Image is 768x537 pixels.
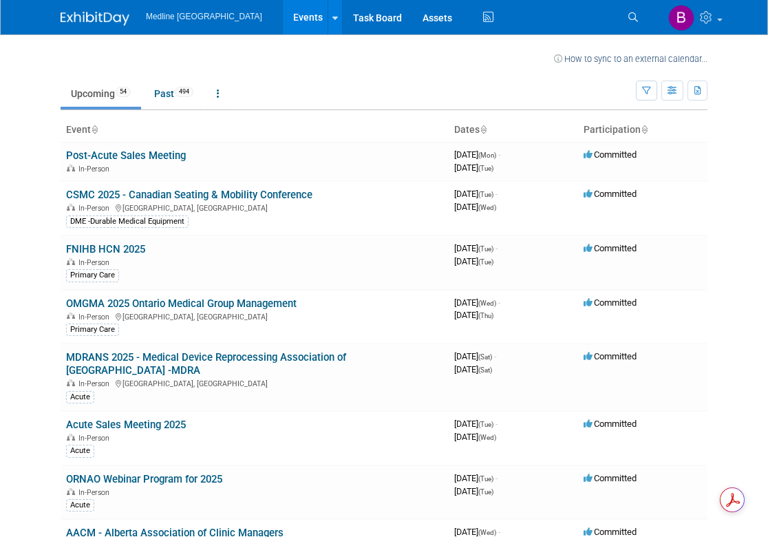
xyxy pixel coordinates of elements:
[91,124,98,135] a: Sort by Event Name
[66,202,443,213] div: [GEOGRAPHIC_DATA], [GEOGRAPHIC_DATA]
[449,118,578,142] th: Dates
[66,269,119,282] div: Primary Care
[454,297,500,308] span: [DATE]
[478,151,496,159] span: (Mon)
[478,475,493,483] span: (Tue)
[78,165,114,173] span: In-Person
[478,421,493,428] span: (Tue)
[478,204,496,211] span: (Wed)
[67,258,75,265] img: In-Person Event
[478,529,496,536] span: (Wed)
[478,191,493,198] span: (Tue)
[66,215,189,228] div: DME -Durable Medical Equipment
[67,434,75,441] img: In-Person Event
[67,313,75,319] img: In-Person Event
[495,473,498,483] span: -
[66,473,222,485] a: ORNAO Webinar Program for 2025
[478,366,492,374] span: (Sat)
[66,445,94,457] div: Acute
[498,297,500,308] span: -
[66,297,297,310] a: OMGMA 2025 Ontario Medical Group Management
[584,243,637,253] span: Committed
[66,419,186,431] a: Acute Sales Meeting 2025
[495,189,498,199] span: -
[78,379,114,388] span: In-Person
[61,12,129,25] img: ExhibitDay
[78,434,114,443] span: In-Person
[454,162,493,173] span: [DATE]
[66,377,443,388] div: [GEOGRAPHIC_DATA], [GEOGRAPHIC_DATA]
[454,310,493,320] span: [DATE]
[66,351,346,377] a: MDRANS 2025 - Medical Device Reprocessing Association of [GEOGRAPHIC_DATA] -MDRA
[454,473,498,483] span: [DATE]
[146,12,262,21] span: Medline [GEOGRAPHIC_DATA]
[144,81,204,107] a: Past494
[584,351,637,361] span: Committed
[116,87,131,97] span: 54
[67,379,75,386] img: In-Person Event
[454,419,498,429] span: [DATE]
[641,124,648,135] a: Sort by Participation Type
[454,189,498,199] span: [DATE]
[584,297,637,308] span: Committed
[66,149,186,162] a: Post-Acute Sales Meeting
[478,488,493,496] span: (Tue)
[495,419,498,429] span: -
[478,353,492,361] span: (Sat)
[478,299,496,307] span: (Wed)
[498,149,500,160] span: -
[478,434,496,441] span: (Wed)
[494,351,496,361] span: -
[584,419,637,429] span: Committed
[454,256,493,266] span: [DATE]
[61,81,141,107] a: Upcoming54
[66,310,443,322] div: [GEOGRAPHIC_DATA], [GEOGRAPHIC_DATA]
[61,118,449,142] th: Event
[454,527,500,537] span: [DATE]
[78,488,114,497] span: In-Person
[578,118,707,142] th: Participation
[454,202,496,212] span: [DATE]
[454,432,496,442] span: [DATE]
[480,124,487,135] a: Sort by Start Date
[584,149,637,160] span: Committed
[478,312,493,319] span: (Thu)
[478,165,493,172] span: (Tue)
[584,189,637,199] span: Committed
[78,204,114,213] span: In-Person
[478,258,493,266] span: (Tue)
[495,243,498,253] span: -
[454,364,492,375] span: [DATE]
[498,527,500,537] span: -
[454,351,496,361] span: [DATE]
[66,243,145,255] a: FNIHB HCN 2025
[78,313,114,322] span: In-Person
[78,258,114,267] span: In-Person
[67,204,75,211] img: In-Person Event
[67,165,75,171] img: In-Person Event
[67,488,75,495] img: In-Person Event
[584,527,637,537] span: Committed
[554,54,707,64] a: How to sync to an external calendar...
[66,189,312,201] a: CSMC 2025 - Canadian Seating & Mobility Conference
[175,87,193,97] span: 494
[454,243,498,253] span: [DATE]
[454,486,493,496] span: [DATE]
[478,245,493,253] span: (Tue)
[66,324,119,336] div: Primary Care
[66,391,94,403] div: Acute
[668,5,694,31] img: Braeden Patchell
[66,499,94,512] div: Acute
[584,473,637,483] span: Committed
[454,149,500,160] span: [DATE]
